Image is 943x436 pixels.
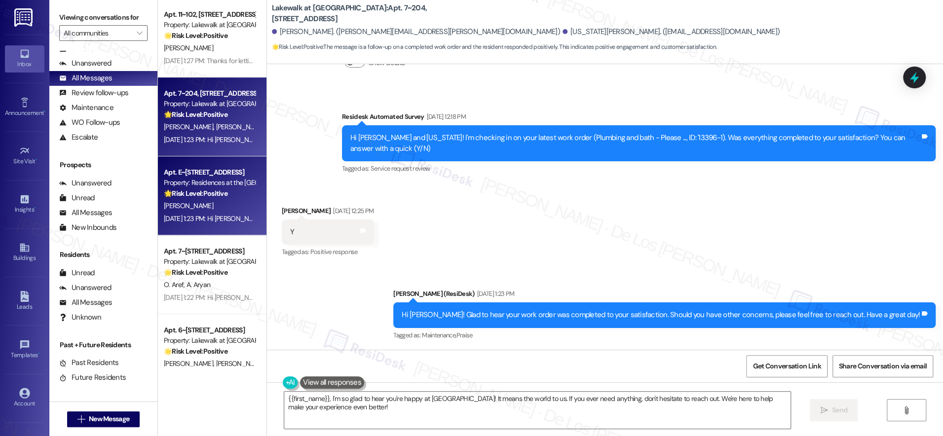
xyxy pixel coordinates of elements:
[393,328,936,342] div: Tagged as:
[36,156,37,163] span: •
[5,336,44,363] a: Templates •
[5,143,44,169] a: Site Visit •
[272,42,717,52] span: : The message is a follow-up on a completed work order and the resident responded positively. Thi...
[5,191,44,218] a: Insights •
[282,245,374,259] div: Tagged as:
[164,122,216,131] span: [PERSON_NAME]
[59,132,98,143] div: Escalate
[164,359,216,368] span: [PERSON_NAME]
[456,331,472,339] span: Praise
[59,268,95,278] div: Unread
[903,406,910,414] i: 
[284,392,791,429] textarea: {{first_name}}, I'm so glad to hear you're happy at [GEOGRAPHIC_DATA]! It means the world to us. ...
[475,289,515,299] div: [DATE] 1:23 PM
[342,161,936,176] div: Tagged as:
[38,350,39,357] span: •
[810,399,858,421] button: Send
[164,268,227,277] strong: 🌟 Risk Level: Positive
[832,355,933,377] button: Share Conversation via email
[164,9,255,20] div: Apt. 11~102, [STREET_ADDRESS]
[331,206,374,216] div: [DATE] 12:25 PM
[67,411,140,427] button: New Message
[164,31,227,40] strong: 🌟 Risk Level: Positive
[164,88,255,99] div: Apt. 7~204, [STREET_ADDRESS]
[393,289,936,302] div: [PERSON_NAME] (ResiDesk)
[64,25,132,41] input: All communities
[310,248,358,256] span: Positive response
[164,280,187,289] span: O. Aref
[89,414,129,424] span: New Message
[164,43,213,52] span: [PERSON_NAME]
[49,340,157,350] div: Past + Future Residents
[164,246,255,256] div: Apt. 7~[STREET_ADDRESS]
[59,10,148,25] label: Viewing conversations for
[164,20,255,30] div: Property: Lakewalk at [GEOGRAPHIC_DATA]
[164,99,255,109] div: Property: Lakewalk at [GEOGRAPHIC_DATA]
[5,288,44,315] a: Leads
[402,310,920,320] div: Hi [PERSON_NAME]! Glad to hear your work order was completed to your satisfaction. Should you hav...
[14,8,35,27] img: ResiDesk Logo
[216,359,265,368] span: [PERSON_NAME]
[59,193,95,203] div: Unread
[350,133,920,154] div: Hi [PERSON_NAME] and [US_STATE]! I'm checking in on your latest work order (Plumbing and bath - P...
[164,178,255,188] div: Property: Residences at the [GEOGRAPHIC_DATA]
[5,239,44,266] a: Buildings
[59,312,101,323] div: Unknown
[290,227,294,237] div: Y
[839,361,927,371] span: Share Conversation via email
[34,205,36,212] span: •
[59,117,120,128] div: WO Follow-ups
[832,405,847,415] span: Send
[59,208,112,218] div: All Messages
[77,415,85,423] i: 
[59,88,128,98] div: Review follow-ups
[422,331,456,339] span: Maintenance ,
[753,361,821,371] span: Get Conversation Link
[164,189,227,198] strong: 🌟 Risk Level: Positive
[59,73,112,83] div: All Messages
[164,325,255,335] div: Apt. 6~[STREET_ADDRESS]
[59,297,112,308] div: All Messages
[59,103,113,113] div: Maintenance
[164,347,227,356] strong: 🌟 Risk Level: Positive
[272,27,560,37] div: [PERSON_NAME]. ([PERSON_NAME][EMAIL_ADDRESS][PERSON_NAME][DOMAIN_NAME])
[59,178,112,188] div: Unanswered
[59,358,119,368] div: Past Residents
[746,355,827,377] button: Get Conversation Link
[59,222,116,233] div: New Inbounds
[216,122,265,131] span: [PERSON_NAME]
[59,283,112,293] div: Unanswered
[5,45,44,72] a: Inbox
[59,58,112,69] div: Unanswered
[59,372,126,383] div: Future Residents
[282,206,374,219] div: [PERSON_NAME]
[820,406,828,414] i: 
[44,108,45,115] span: •
[272,3,469,24] b: Lakewalk at [GEOGRAPHIC_DATA]: Apt. 7~204, [STREET_ADDRESS]
[137,29,142,37] i: 
[164,335,255,346] div: Property: Lakewalk at [GEOGRAPHIC_DATA]
[5,385,44,411] a: Account
[49,160,157,170] div: Prospects
[49,250,157,260] div: Residents
[164,110,227,119] strong: 🌟 Risk Level: Positive
[164,201,213,210] span: [PERSON_NAME]
[164,135,685,144] div: [DATE] 1:23 PM: Hi [PERSON_NAME]! Glad to hear your work order was completed to your satisfaction...
[272,43,323,51] strong: 🌟 Risk Level: Positive
[563,27,780,37] div: [US_STATE][PERSON_NAME]. ([EMAIL_ADDRESS][DOMAIN_NAME])
[164,56,567,65] div: [DATE] 1:27 PM: Thanks for letting me know! If you ever need anything in the future, please don't...
[187,280,210,289] span: A. Aryan
[371,164,430,173] span: Service request review
[424,111,466,122] div: [DATE] 12:18 PM
[342,111,936,125] div: Residesk Automated Survey
[164,167,255,178] div: Apt. E~[STREET_ADDRESS]
[164,256,255,267] div: Property: Lakewalk at [GEOGRAPHIC_DATA]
